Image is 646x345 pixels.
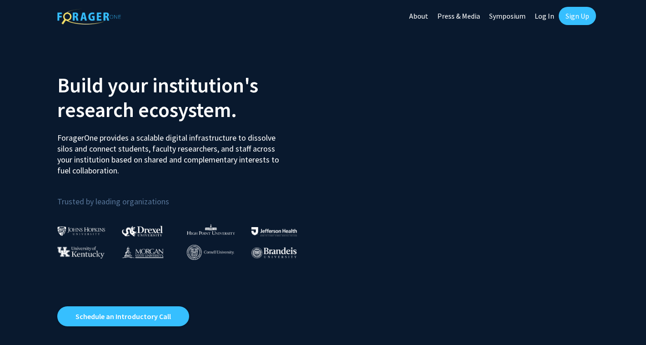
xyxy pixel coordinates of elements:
[251,227,297,236] img: Thomas Jefferson University
[187,224,235,235] img: High Point University
[187,245,234,260] img: Cornell University
[122,246,164,258] img: Morgan State University
[57,126,285,176] p: ForagerOne provides a scalable digital infrastructure to dissolve silos and connect students, fac...
[57,183,316,208] p: Trusted by leading organizations
[57,73,316,122] h2: Build your institution's research ecosystem.
[57,9,121,25] img: ForagerOne Logo
[57,246,105,259] img: University of Kentucky
[57,226,105,236] img: Johns Hopkins University
[251,247,297,259] img: Brandeis University
[122,226,163,236] img: Drexel University
[57,306,189,326] a: Opens in a new tab
[559,7,596,25] a: Sign Up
